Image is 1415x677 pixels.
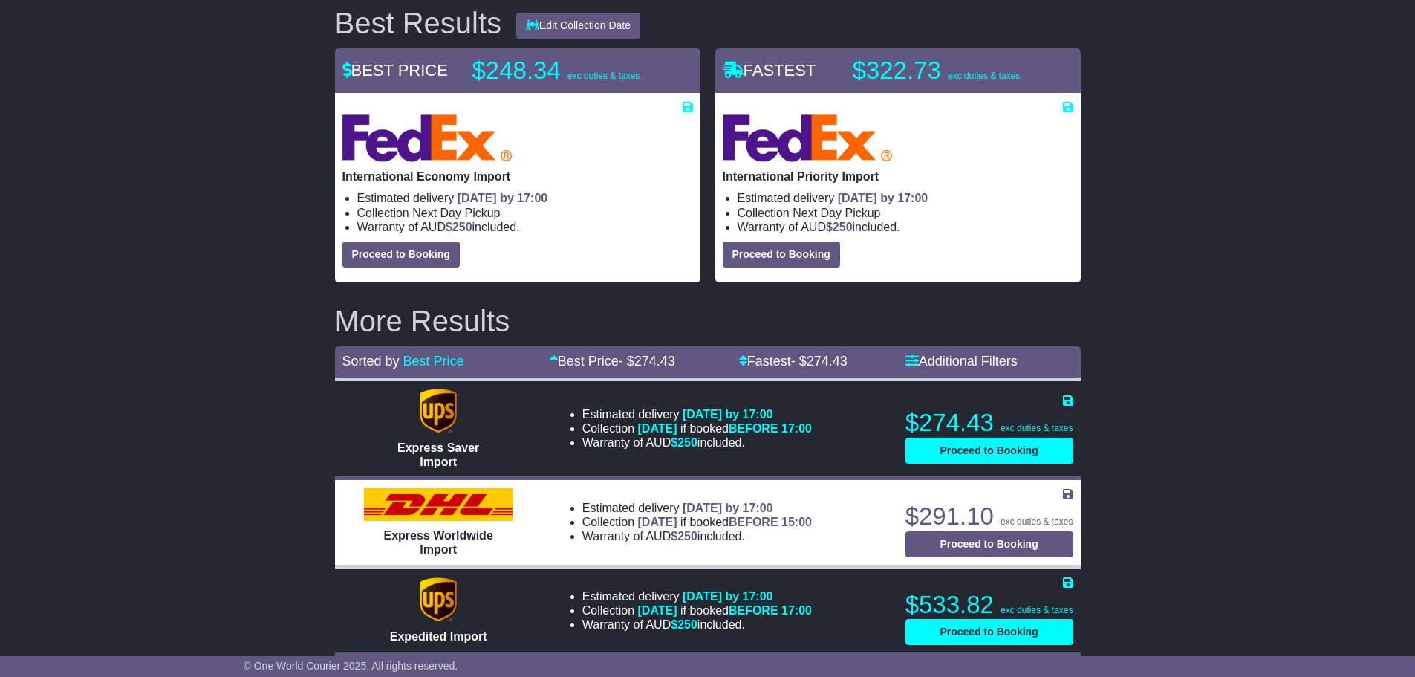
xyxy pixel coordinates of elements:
[677,530,697,542] span: 250
[677,436,697,449] span: 250
[905,408,1073,438] p: $274.43
[582,421,812,435] li: Collection
[1001,423,1073,433] span: exc duties & taxes
[905,531,1073,557] button: Proceed to Booking
[905,438,1073,464] button: Proceed to Booking
[582,435,812,450] li: Warranty of AUD included.
[738,206,1073,220] li: Collection
[948,71,1020,81] span: exc duties & taxes
[739,354,848,369] a: Fastest- $274.43
[677,618,697,631] span: 250
[793,207,880,219] span: Next Day Pickup
[838,192,928,204] span: [DATE] by 17:00
[638,422,677,435] span: [DATE]
[335,305,1081,337] h2: More Results
[328,7,510,39] div: Best Results
[826,221,853,233] span: $
[807,354,848,369] span: 274.43
[244,660,458,672] span: © One World Courier 2025. All rights reserved.
[567,71,640,81] span: exc duties & taxes
[420,577,457,622] img: UPS (new): Expedited Import
[638,516,677,528] span: [DATE]
[582,407,812,421] li: Estimated delivery
[403,354,464,369] a: Best Price
[390,630,487,643] span: Expedited Import
[582,501,812,515] li: Estimated delivery
[905,502,1073,531] p: $291.10
[342,169,693,184] p: International Economy Import
[638,516,812,528] span: if booked
[619,354,675,369] span: - $
[738,220,1073,234] li: Warranty of AUD included.
[342,354,400,369] span: Sorted by
[420,389,457,433] img: UPS (new): Express Saver Import
[723,169,1073,184] p: International Priority Import
[729,422,778,435] span: BEFORE
[671,530,697,542] span: $
[781,516,812,528] span: 15:00
[357,191,693,205] li: Estimated delivery
[634,354,675,369] span: 274.43
[723,242,840,268] button: Proceed to Booking
[781,422,812,435] span: 17:00
[833,221,853,233] span: 250
[671,618,697,631] span: $
[1001,605,1073,615] span: exc duties & taxes
[458,192,548,204] span: [DATE] by 17:00
[412,207,500,219] span: Next Day Pickup
[472,56,658,85] p: $248.34
[638,422,812,435] span: if booked
[781,604,812,617] span: 17:00
[905,590,1073,620] p: $533.82
[683,502,773,514] span: [DATE] by 17:00
[397,441,479,468] span: Express Saver Import
[638,604,812,617] span: if booked
[452,221,472,233] span: 250
[446,221,472,233] span: $
[342,242,460,268] button: Proceed to Booking
[342,61,448,80] span: BEST PRICE
[671,436,697,449] span: $
[638,604,677,617] span: [DATE]
[582,603,812,618] li: Collection
[364,488,513,521] img: DHL: Express Worldwide Import
[683,590,773,603] span: [DATE] by 17:00
[516,13,640,39] button: Edit Collection Date
[905,619,1073,645] button: Proceed to Booking
[357,220,693,234] li: Warranty of AUD included.
[853,56,1038,85] p: $322.73
[791,354,848,369] span: - $
[582,589,812,603] li: Estimated delivery
[729,604,778,617] span: BEFORE
[723,61,816,80] span: FASTEST
[582,529,812,543] li: Warranty of AUD included.
[342,114,513,162] img: FedEx Express: International Economy Import
[729,516,778,528] span: BEFORE
[905,354,1018,369] a: Additional Filters
[1001,516,1073,527] span: exc duties & taxes
[383,529,492,556] span: Express Worldwide Import
[550,354,675,369] a: Best Price- $274.43
[582,618,812,632] li: Warranty of AUD included.
[723,114,893,162] img: FedEx Express: International Priority Import
[738,191,1073,205] li: Estimated delivery
[683,408,773,421] span: [DATE] by 17:00
[357,206,693,220] li: Collection
[582,515,812,529] li: Collection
